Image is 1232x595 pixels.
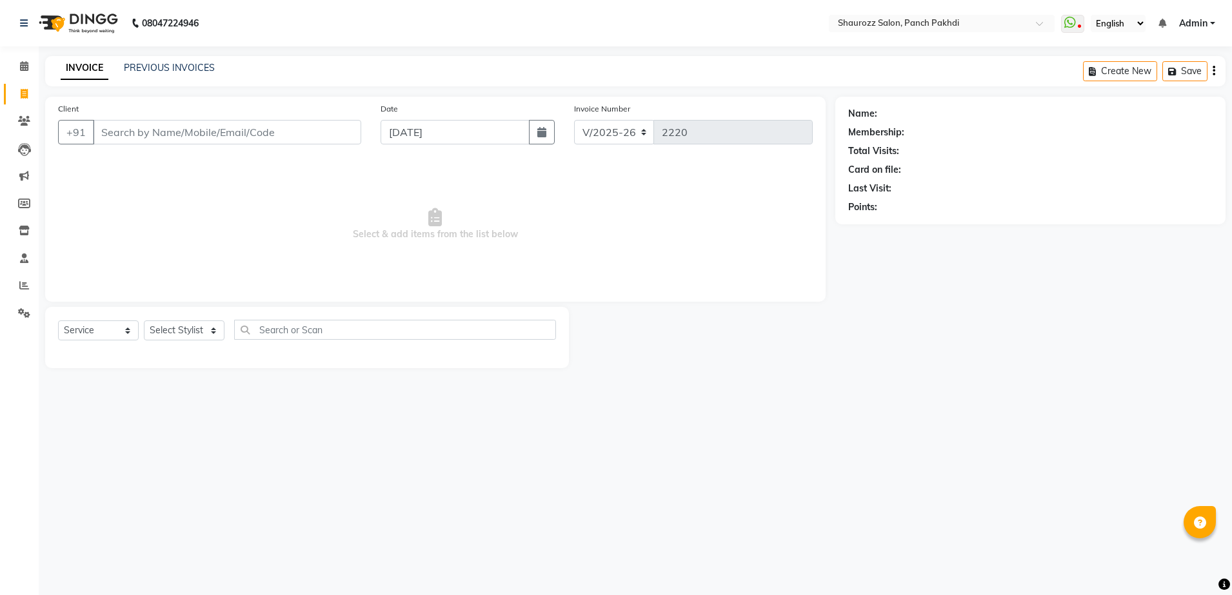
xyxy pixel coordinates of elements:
div: Last Visit: [848,182,891,195]
img: logo [33,5,121,41]
label: Invoice Number [574,103,630,115]
div: Membership: [848,126,904,139]
input: Search or Scan [234,320,556,340]
button: +91 [58,120,94,144]
input: Search by Name/Mobile/Email/Code [93,120,361,144]
div: Points: [848,200,877,214]
div: Total Visits: [848,144,899,158]
label: Client [58,103,79,115]
div: Card on file: [848,163,901,177]
span: Select & add items from the list below [58,160,813,289]
button: Save [1162,61,1207,81]
span: Admin [1179,17,1207,30]
div: Name: [848,107,877,121]
button: Create New [1083,61,1157,81]
b: 08047224946 [142,5,199,41]
a: INVOICE [61,57,108,80]
label: Date [381,103,398,115]
a: PREVIOUS INVOICES [124,62,215,73]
